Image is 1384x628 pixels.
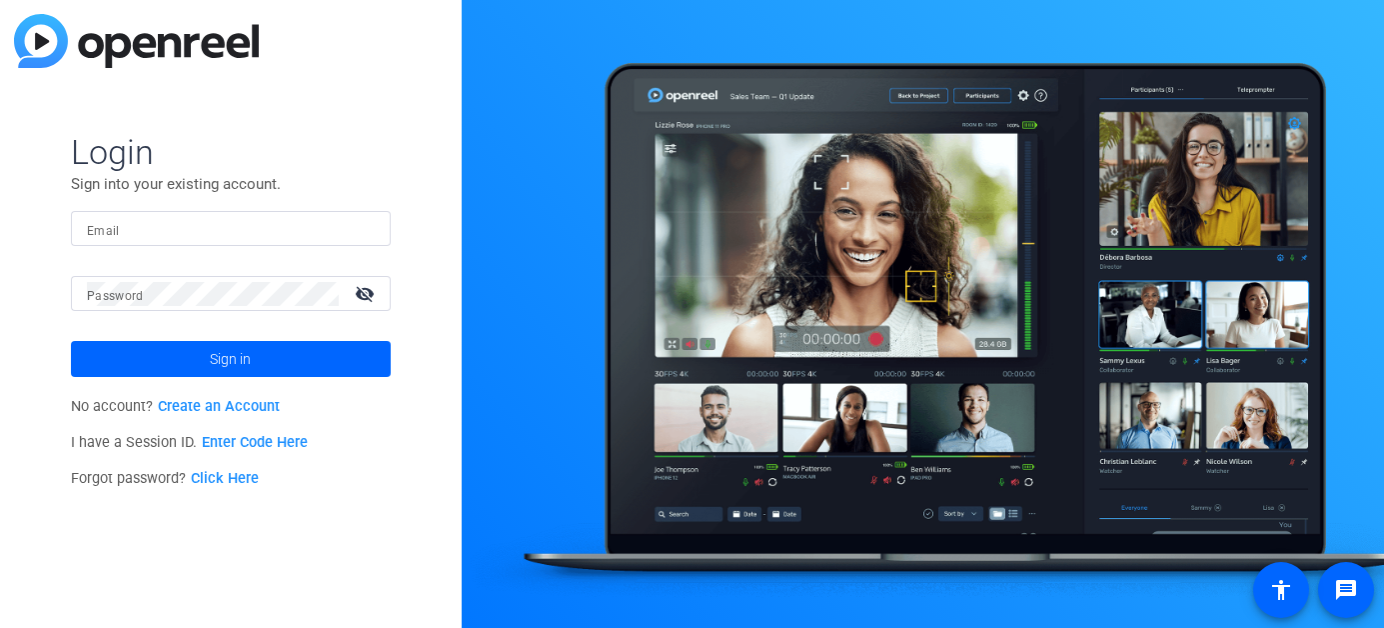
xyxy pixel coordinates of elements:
[191,470,259,487] a: Click Here
[1334,578,1358,602] mat-icon: message
[202,434,308,451] a: Enter Code Here
[71,341,391,377] button: Sign in
[14,14,259,68] img: blue-gradient.svg
[71,398,280,415] span: No account?
[343,279,391,308] mat-icon: visibility_off
[158,398,280,415] a: Create an Account
[71,173,391,195] p: Sign into your existing account.
[87,289,144,303] mat-label: Password
[71,470,259,487] span: Forgot password?
[87,224,120,238] mat-label: Email
[71,131,391,173] span: Login
[210,334,251,384] span: Sign in
[87,217,375,241] input: Enter Email Address
[1269,578,1293,602] mat-icon: accessibility
[71,434,308,451] span: I have a Session ID.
